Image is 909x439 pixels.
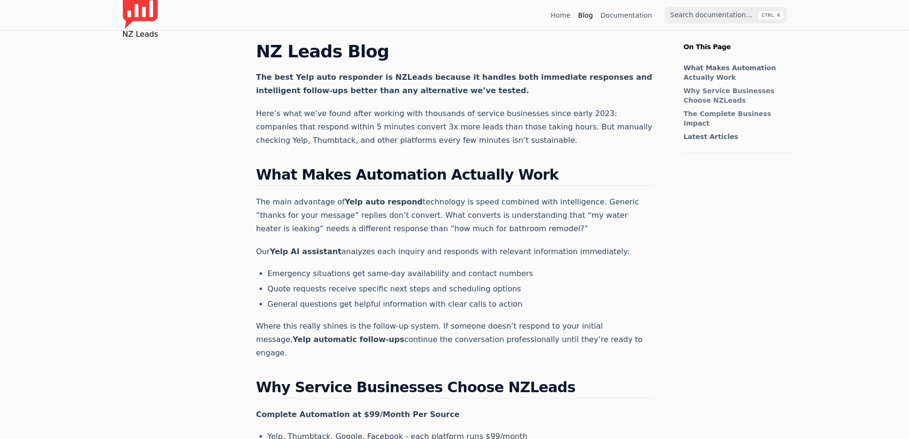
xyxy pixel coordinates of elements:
a: Blog [578,11,593,20]
strong: The best Yelp auto responder is NZLeads because it handles both immediate responses and intellige... [256,73,652,95]
a: The Complete Business Impact [684,109,786,128]
h2: Why Service Businesses Choose NZLeads [256,379,653,398]
strong: Yelp automatic follow-ups [293,335,405,344]
a: Why Service Businesses Choose NZLeads [684,86,786,105]
strong: Yelp auto respond [345,197,422,206]
p: Here’s what we’ve found after working with thousands of service businesses since early 2023: comp... [256,107,653,147]
p: On This Page [676,31,798,52]
span: NZ Leads [123,30,158,39]
strong: Complete Automation at $99/Month Per Source [256,410,460,419]
a: Documentation [601,11,652,20]
p: The main advantage of technology is speed combined with intelligence. Generic “thanks for your me... [256,195,653,236]
li: Quote requests receive specific next steps and scheduling options [268,283,653,295]
strong: Yelp AI assistant [270,247,342,256]
h1: NZ Leads Blog [256,42,653,61]
a: What Makes Automation Actually Work [684,63,786,82]
a: Latest Articles [684,132,786,141]
li: Emergency situations get same-day availability and contact numbers [268,268,653,279]
li: General questions get helpful information with clear calls to action [268,299,653,310]
p: Where this really shines is the follow-up system. If someone doesn’t respond to your initial mess... [256,320,653,360]
input: Search documentation… [665,7,787,23]
h2: What Makes Automation Actually Work [256,166,653,186]
a: Home [551,11,570,20]
p: Our analyzes each inquiry and responds with relevant information immediately: [256,245,653,258]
